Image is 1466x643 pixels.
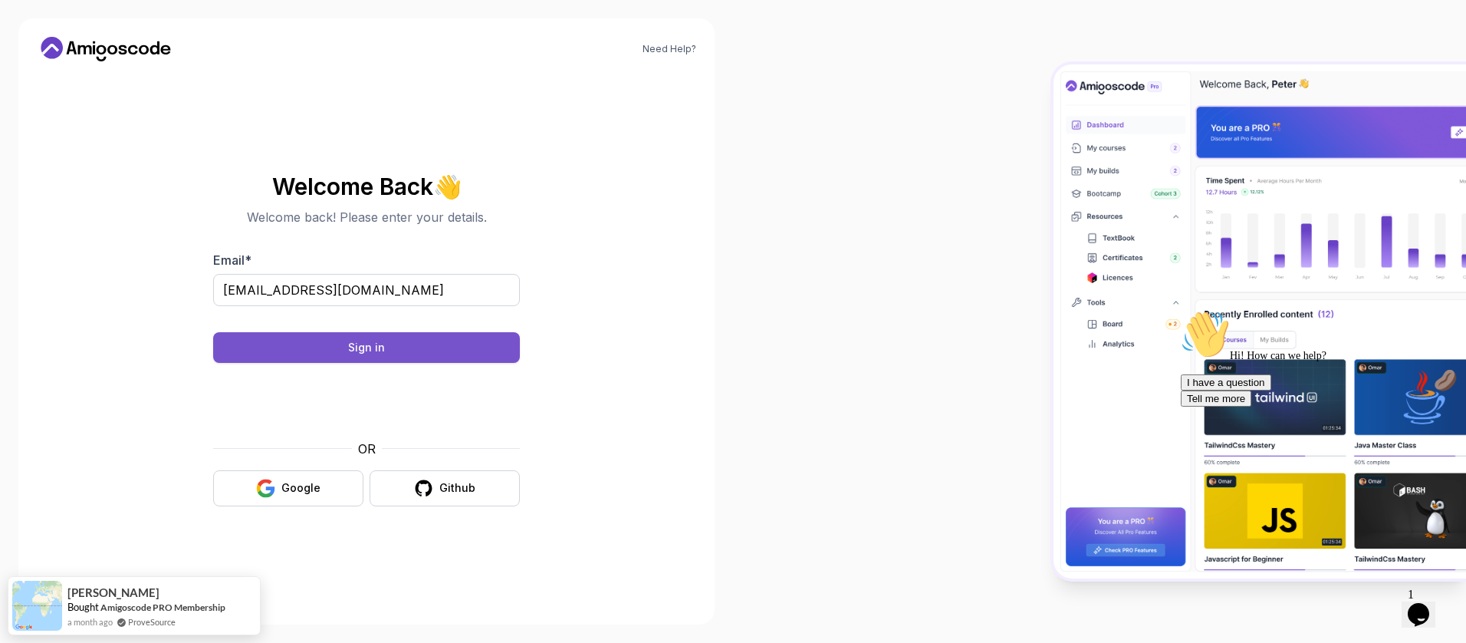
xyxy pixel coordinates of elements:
[6,6,282,103] div: 👋Hi! How can we help?I have a questionTell me more
[1175,304,1451,574] iframe: chat widget
[358,440,376,458] p: OR
[348,340,385,355] div: Sign in
[67,601,99,613] span: Bought
[432,173,462,199] span: 👋
[213,174,520,199] h2: Welcome Back
[213,252,251,268] label: Email *
[281,480,320,496] div: Google
[128,615,176,628] a: ProveSource
[100,602,225,613] a: Amigoscode PRO Membership
[6,46,152,58] span: Hi! How can we help?
[213,332,520,363] button: Sign in
[37,37,175,61] a: Home link
[439,480,475,496] div: Github
[1053,64,1466,579] img: Amigoscode Dashboard
[643,43,696,55] a: Need Help?
[67,586,159,599] span: [PERSON_NAME]
[251,372,482,430] iframe: Widget containing checkbox for hCaptcha security challenge
[1402,582,1451,628] iframe: chat widget
[213,470,363,506] button: Google
[6,87,77,103] button: Tell me more
[213,274,520,306] input: Enter your email
[370,470,520,506] button: Github
[213,208,520,226] p: Welcome back! Please enter your details.
[6,71,97,87] button: I have a question
[6,6,55,55] img: :wave:
[12,581,62,631] img: provesource social proof notification image
[67,615,113,628] span: a month ago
